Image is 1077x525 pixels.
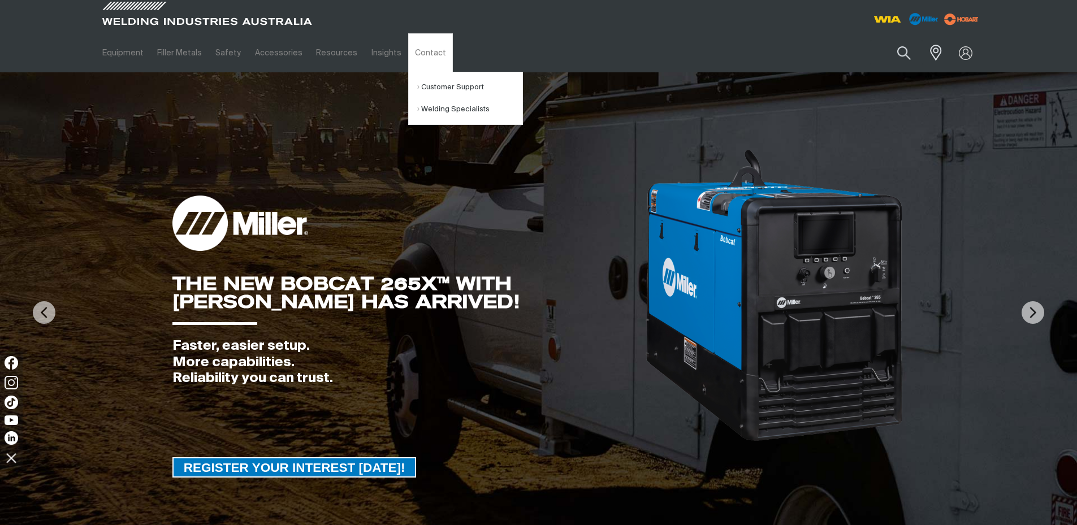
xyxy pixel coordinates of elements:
div: THE NEW BOBCAT 265X™ WITH [PERSON_NAME] HAS ARRIVED! [172,275,645,311]
a: Accessories [248,33,309,72]
img: TikTok [5,396,18,409]
a: Filler Metals [150,33,209,72]
a: REGISTER YOUR INTEREST TODAY! [172,457,417,478]
a: Contact [408,33,453,72]
a: Equipment [96,33,150,72]
div: Faster, easier setup. More capabilities. Reliability you can trust. [172,338,645,387]
img: LinkedIn [5,431,18,445]
img: Instagram [5,376,18,389]
img: NextArrow [1022,301,1044,324]
img: hide socials [2,448,21,467]
img: Facebook [5,356,18,370]
a: Customer Support [417,76,522,98]
img: PrevArrow [33,301,55,324]
a: Insights [364,33,408,72]
a: Resources [309,33,364,72]
button: Search products [885,40,923,66]
a: Welding Specialists [417,98,522,120]
img: YouTube [5,415,18,425]
nav: Main [96,33,760,72]
a: Safety [209,33,248,72]
span: REGISTER YOUR INTEREST [DATE]! [174,457,416,478]
ul: Contact Submenu [408,72,523,125]
img: miller [941,11,982,28]
input: Product name or item number... [870,40,923,66]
